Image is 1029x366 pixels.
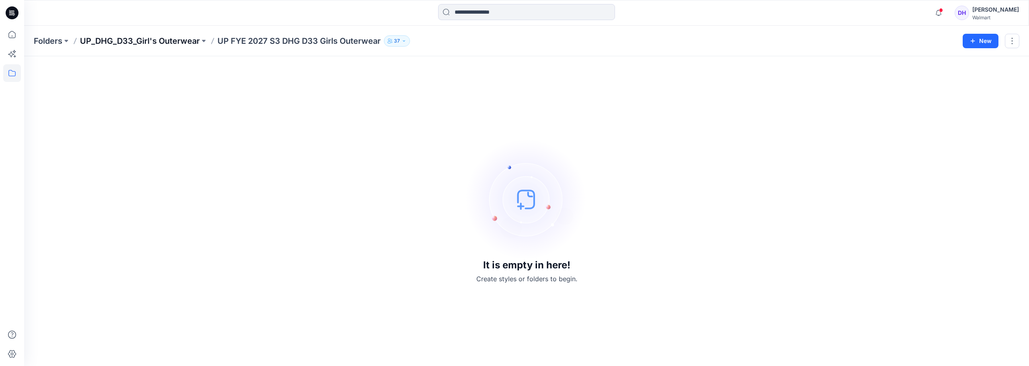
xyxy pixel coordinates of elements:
div: DH [955,6,969,20]
button: 37 [384,35,410,47]
p: UP FYE 2027 S3 DHG D33 Girls Outerwear [217,35,381,47]
div: Walmart [972,14,1019,20]
p: Create styles or folders to begin. [476,274,577,284]
img: empty-state-image.svg [466,139,587,260]
button: New [963,34,998,48]
a: Folders [34,35,62,47]
p: 37 [394,37,400,45]
a: UP_DHG_D33_Girl's Outerwear [80,35,200,47]
h3: It is empty in here! [483,260,570,271]
div: [PERSON_NAME] [972,5,1019,14]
